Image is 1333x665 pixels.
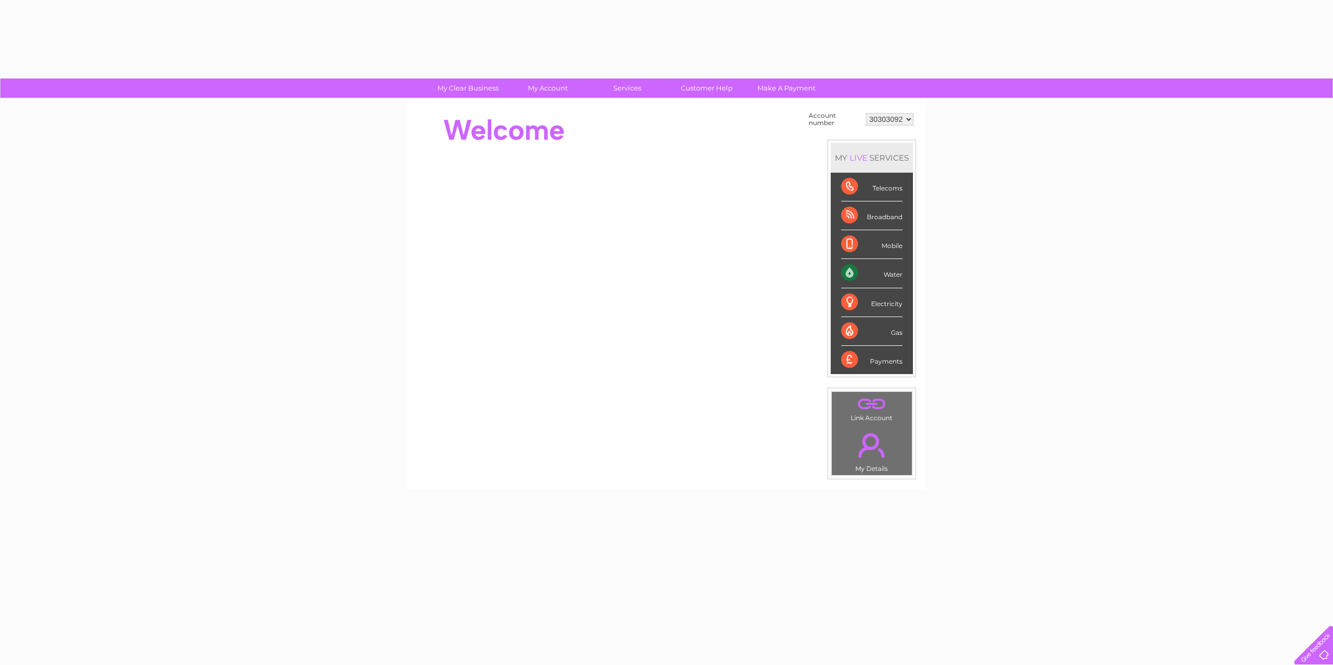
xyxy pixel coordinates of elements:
[834,427,909,464] a: .
[831,424,912,476] td: My Details
[664,78,750,98] a: Customer Help
[834,395,909,413] a: .
[841,346,902,374] div: Payments
[841,259,902,288] div: Water
[806,109,863,129] td: Account number
[584,78,670,98] a: Services
[831,391,912,424] td: Link Account
[831,143,913,173] div: MY SERVICES
[841,288,902,317] div: Electricity
[743,78,830,98] a: Make A Payment
[841,201,902,230] div: Broadband
[504,78,591,98] a: My Account
[841,230,902,259] div: Mobile
[841,317,902,346] div: Gas
[425,78,511,98] a: My Clear Business
[847,153,869,163] div: LIVE
[841,173,902,201] div: Telecoms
